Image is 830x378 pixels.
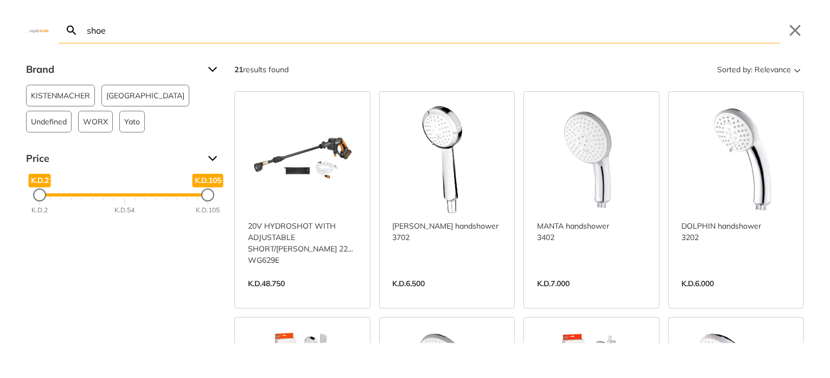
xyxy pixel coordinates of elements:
span: Undefined [31,111,67,132]
button: Yato [119,111,145,133]
span: Yato [124,111,140,132]
svg: Search [65,24,78,37]
div: results found [234,61,289,78]
input: Search… [85,17,780,43]
button: WORX [78,111,113,133]
span: KISTENMACHER [31,85,90,106]
div: Maximum Price [201,188,214,201]
button: KISTENMACHER [26,85,95,106]
svg: Sort [791,63,804,76]
span: Price [26,150,200,167]
button: Close [787,22,804,39]
span: Brand [26,61,200,78]
span: Relevance [755,61,791,78]
span: WORX [83,111,108,132]
div: Minimum Price [33,188,46,201]
button: Sorted by:Relevance Sort [715,61,804,78]
div: K.D.105 [196,206,220,216]
img: Close [26,28,52,33]
span: [GEOGRAPHIC_DATA] [106,85,184,106]
div: K.D.2 [31,206,48,216]
button: Undefined [26,111,72,133]
strong: 21 [234,65,243,74]
button: [GEOGRAPHIC_DATA] [101,85,189,106]
div: K.D.54 [114,206,135,216]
